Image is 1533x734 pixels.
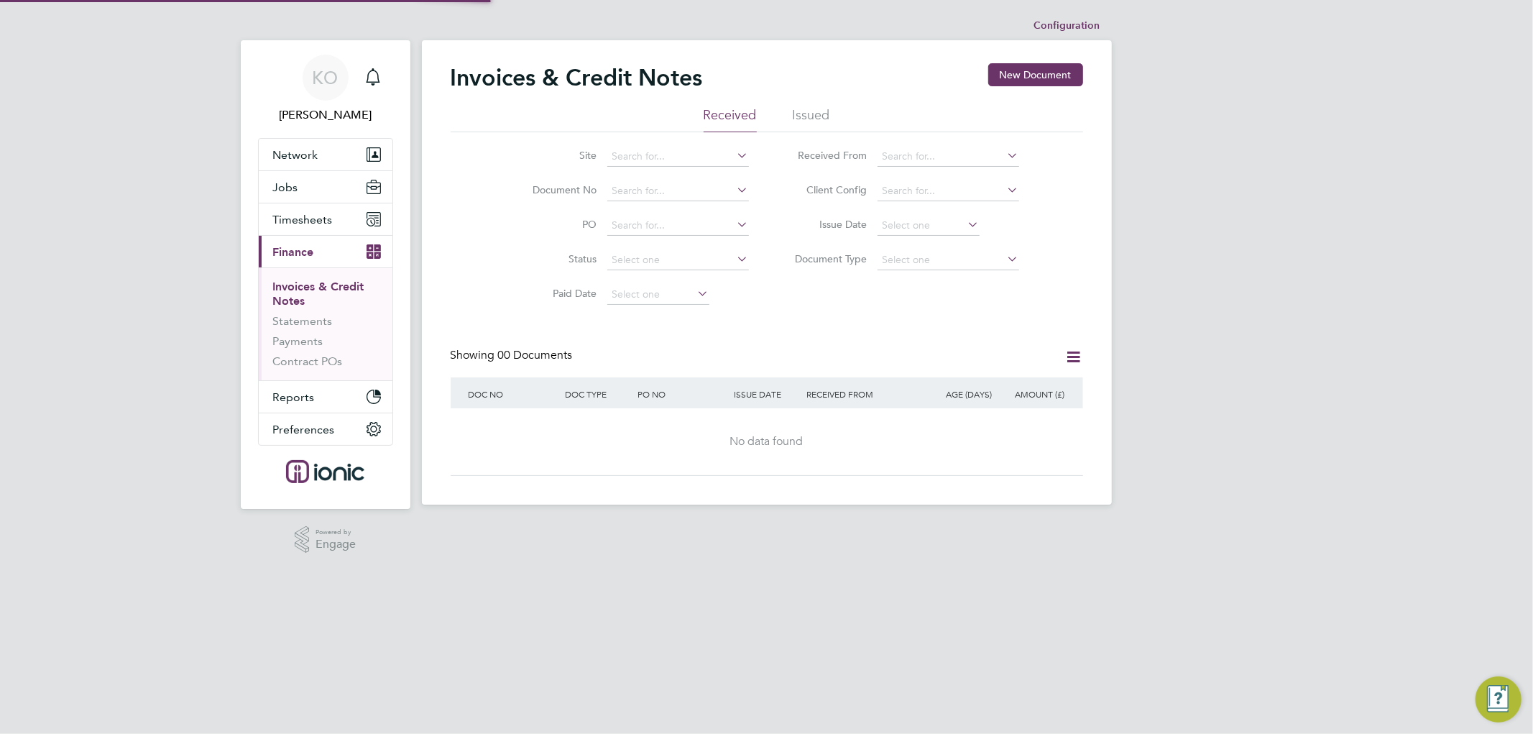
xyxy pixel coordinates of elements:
input: Select one [607,285,709,305]
div: Showing [451,348,576,363]
div: DOC NO [465,377,561,410]
input: Select one [878,216,980,236]
a: Contract POs [273,354,343,368]
input: Search for... [607,147,749,167]
label: Paid Date [515,287,597,300]
span: KO [313,68,339,87]
label: Status [515,252,597,265]
div: DOC TYPE [561,377,634,410]
nav: Main navigation [241,40,410,509]
li: Received [704,106,757,132]
li: Configuration [1034,12,1100,40]
span: Jobs [273,180,298,194]
a: KO[PERSON_NAME] [258,55,393,124]
span: Finance [273,245,314,259]
span: Timesheets [273,213,333,226]
button: Reports [259,381,392,413]
li: Issued [793,106,830,132]
button: Preferences [259,413,392,445]
a: Powered byEngage [295,526,356,554]
input: Search for... [878,181,1019,201]
a: Statements [273,314,333,328]
input: Search for... [607,181,749,201]
input: Select one [607,250,749,270]
span: Engage [316,538,356,551]
span: Preferences [273,423,335,436]
span: Kirsty Owen [258,106,393,124]
label: PO [515,218,597,231]
label: Received From [785,149,867,162]
button: Engage Resource Center [1476,676,1522,722]
div: Finance [259,267,392,380]
label: Document Type [785,252,867,265]
label: Document No [515,183,597,196]
span: Reports [273,390,315,404]
div: ISSUE DATE [730,377,803,410]
input: Search for... [878,147,1019,167]
label: Client Config [785,183,867,196]
div: No data found [465,434,1069,449]
button: Network [259,139,392,170]
button: Timesheets [259,203,392,235]
a: Payments [273,334,323,348]
button: New Document [988,63,1083,86]
label: Issue Date [785,218,867,231]
input: Select one [878,250,1019,270]
a: Invoices & Credit Notes [273,280,364,308]
label: Site [515,149,597,162]
input: Search for... [607,216,749,236]
div: AMOUNT (£) [996,377,1069,410]
button: Finance [259,236,392,267]
h2: Invoices & Credit Notes [451,63,703,92]
span: 00 Documents [498,348,573,362]
div: PO NO [634,377,730,410]
span: Powered by [316,526,356,538]
button: Jobs [259,171,392,203]
div: AGE (DAYS) [924,377,996,410]
a: Go to home page [258,460,393,483]
div: RECEIVED FROM [803,377,924,410]
span: Network [273,148,318,162]
img: ionic-logo-retina.png [286,460,364,483]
